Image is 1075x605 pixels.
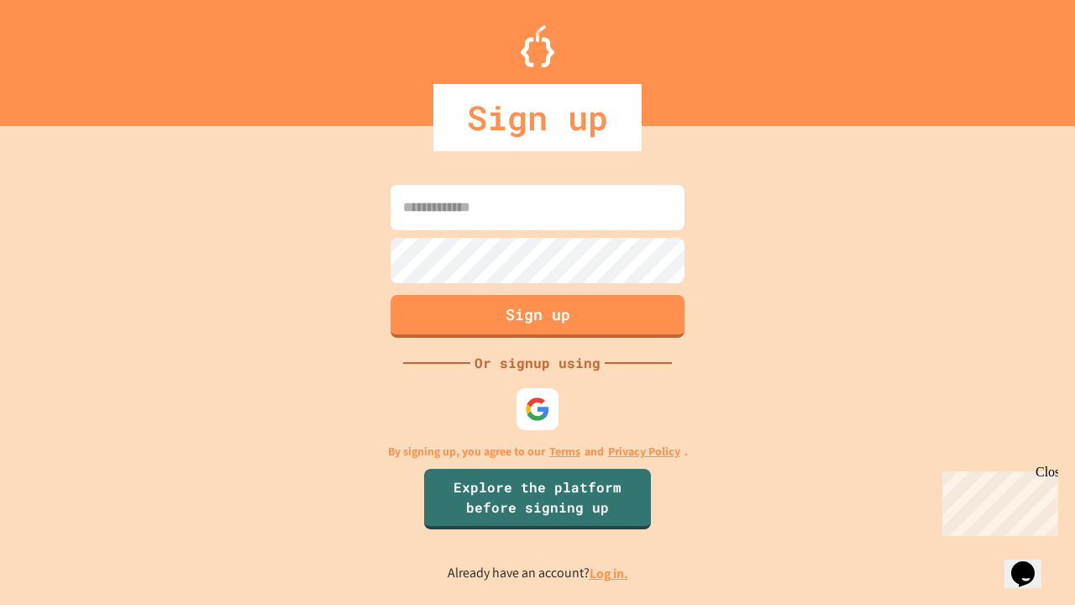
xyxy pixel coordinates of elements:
[525,397,550,422] img: google-icon.svg
[433,84,642,151] div: Sign up
[391,295,684,338] button: Sign up
[549,443,580,460] a: Terms
[448,563,628,584] p: Already have an account?
[388,443,688,460] p: By signing up, you agree to our and .
[590,565,628,582] a: Log in.
[936,465,1058,536] iframe: chat widget
[1004,538,1058,588] iframe: chat widget
[7,7,116,107] div: Chat with us now!Close
[470,353,605,373] div: Or signup using
[424,469,651,529] a: Explore the platform before signing up
[521,25,554,67] img: Logo.svg
[608,443,680,460] a: Privacy Policy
